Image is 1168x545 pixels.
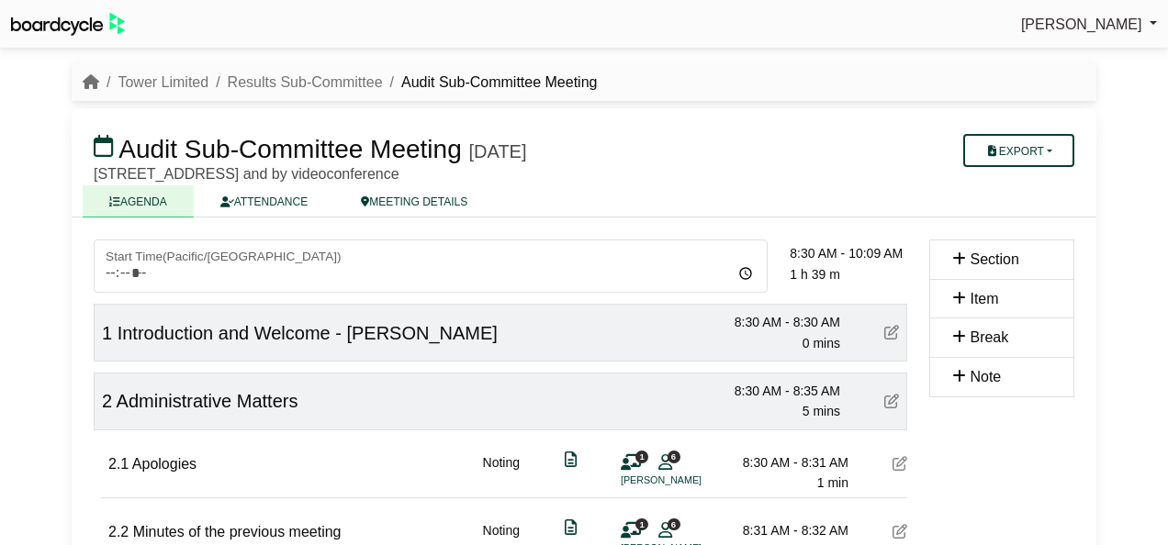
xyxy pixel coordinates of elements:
span: 1 h 39 m [790,267,839,282]
img: BoardcycleBlackGreen-aaafeed430059cb809a45853b8cf6d952af9d84e6e89e1f1685b34bfd5cb7d64.svg [11,13,125,36]
span: 2 [102,391,112,411]
span: 6 [668,450,680,462]
span: Minutes of the previous meeting [133,524,342,539]
span: 1 min [817,475,848,490]
span: Apologies [132,456,197,472]
span: 6 [668,518,680,530]
span: [STREET_ADDRESS] and by videoconference [94,166,399,182]
div: 8:30 AM - 8:30 AM [712,312,840,332]
button: Export [963,134,1074,167]
span: 1 [635,450,648,462]
span: Break [970,329,1008,345]
li: [PERSON_NAME] [621,473,758,488]
li: Audit Sub-Committee Meeting [383,71,598,95]
span: Audit Sub-Committee Meeting [118,135,462,163]
span: 5 mins [803,404,840,418]
span: 1 [102,323,112,343]
nav: breadcrumb [83,71,597,95]
a: ATTENDANCE [194,185,334,217]
div: 8:30 AM - 8:35 AM [712,381,840,401]
span: 2.1 [108,456,129,472]
div: 8:30 AM - 8:31 AM [720,452,848,473]
span: 1 [635,518,648,530]
span: Item [970,291,998,306]
span: 2.2 [108,524,129,539]
div: 8:31 AM - 8:32 AM [720,520,848,540]
a: [PERSON_NAME] [1021,13,1157,37]
div: [DATE] [469,140,527,162]
a: AGENDA [83,185,194,217]
span: [PERSON_NAME] [1021,17,1142,32]
span: Note [970,369,1001,384]
div: Noting [483,452,520,494]
a: Results Sub-Committee [228,74,383,90]
div: 8:30 AM - 10:09 AM [790,243,918,263]
a: MEETING DETAILS [334,185,494,217]
span: Administrative Matters [117,391,298,411]
a: Tower Limited [118,74,208,90]
span: 0 mins [803,336,840,350]
span: Introduction and Welcome - [PERSON_NAME] [118,323,498,343]
span: Section [970,251,1018,267]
